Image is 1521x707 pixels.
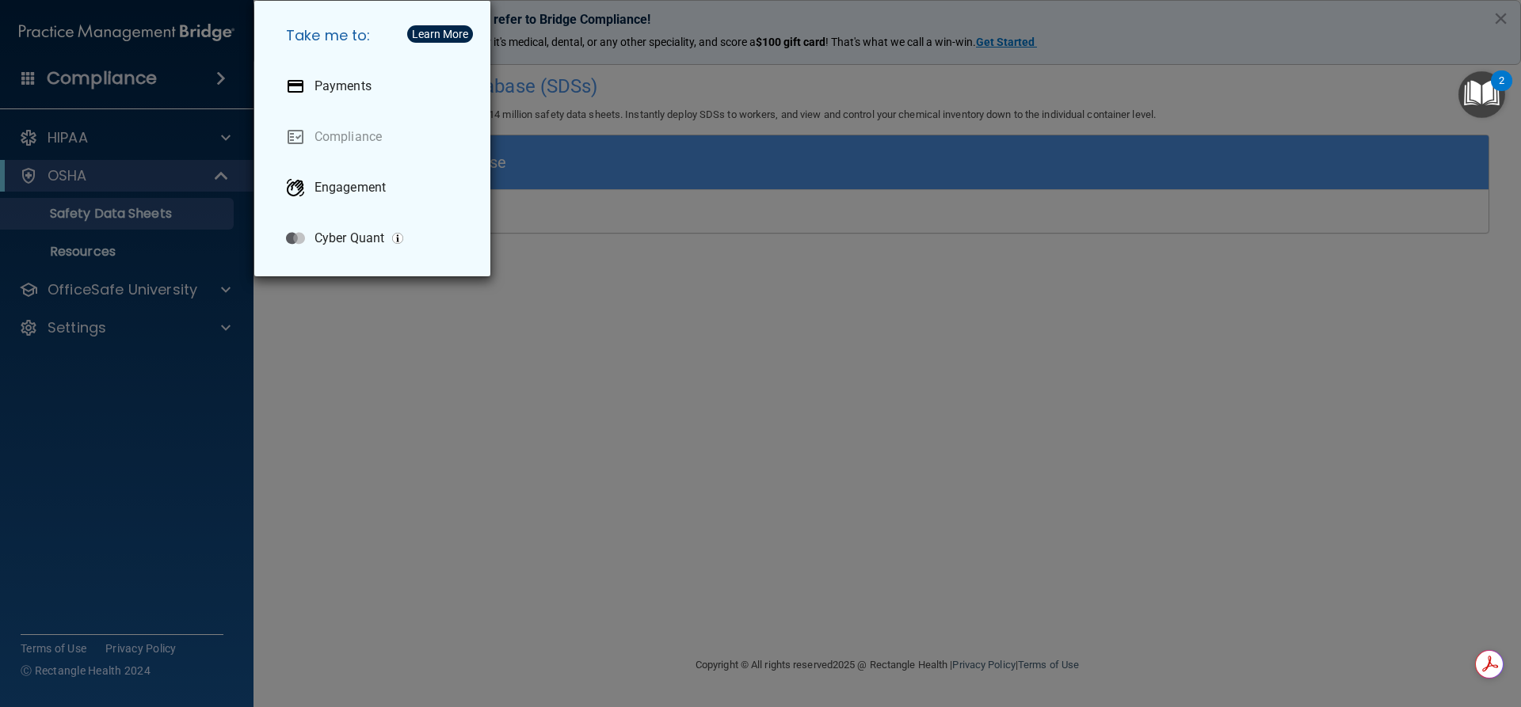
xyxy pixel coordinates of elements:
[273,115,478,159] a: Compliance
[412,29,468,40] div: Learn More
[1458,71,1505,118] button: Open Resource Center, 2 new notifications
[273,64,478,108] a: Payments
[407,25,473,43] button: Learn More
[314,78,372,94] p: Payments
[273,13,478,58] h5: Take me to:
[1499,81,1504,101] div: 2
[314,230,384,246] p: Cyber Quant
[273,165,478,210] a: Engagement
[273,216,478,260] a: Cyber Quant
[314,180,386,196] p: Engagement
